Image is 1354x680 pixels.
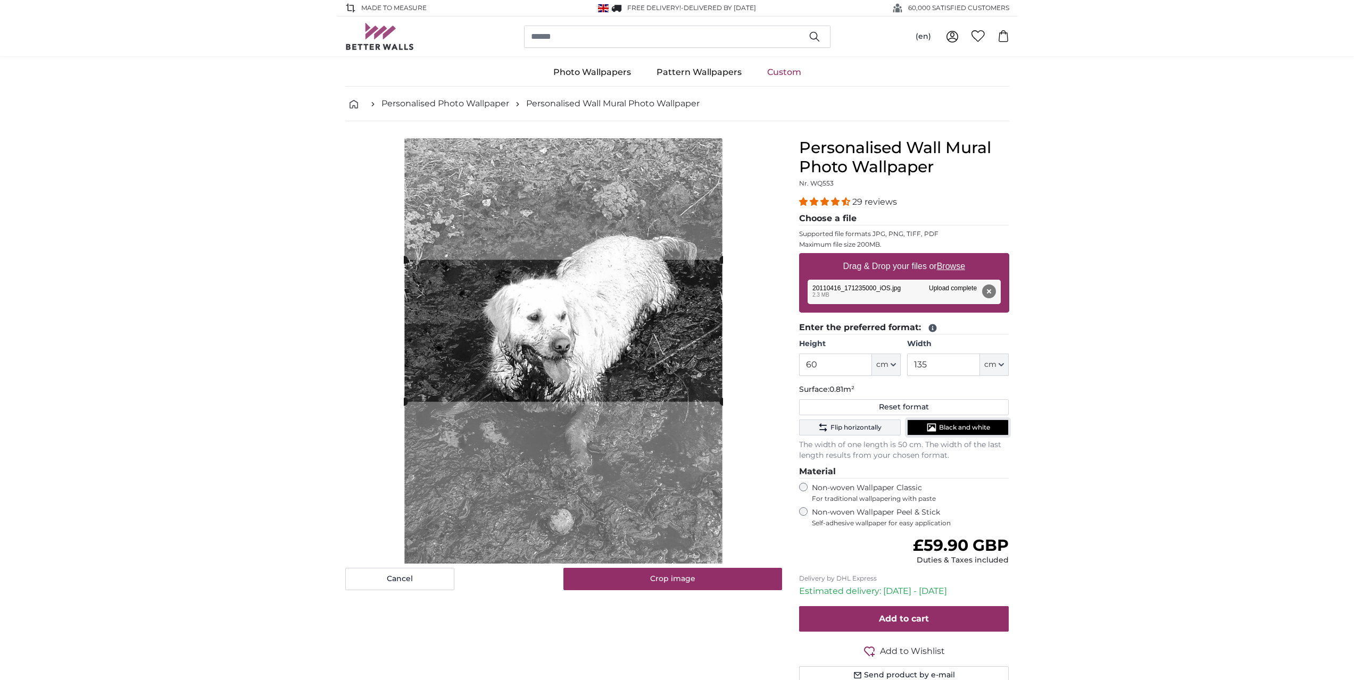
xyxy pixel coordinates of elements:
[754,58,814,86] a: Custom
[913,555,1009,566] div: Duties & Taxes included
[627,4,681,12] span: FREE delivery!
[812,483,1009,503] label: Non-woven Wallpaper Classic
[684,4,756,12] span: Delivered by [DATE]
[908,3,1009,13] span: 60,000 SATISFIED CUSTOMERS
[872,354,901,376] button: cm
[799,399,1009,415] button: Reset format
[937,262,965,271] u: Browse
[939,423,990,432] span: Black and white
[799,197,852,207] span: 4.34 stars
[598,4,609,12] img: United Kingdom
[907,339,1009,349] label: Width
[345,87,1009,121] nav: breadcrumbs
[799,606,1009,632] button: Add to cart
[812,494,1009,503] span: For traditional wallpapering with paste
[799,138,1009,177] h1: Personalised Wall Mural Photo Wallpaper
[799,384,1009,395] p: Surface:
[799,240,1009,249] p: Maximum file size 200MB.
[829,384,854,394] span: 0.81m²
[799,644,1009,658] button: Add to Wishlist
[361,3,427,13] span: Made to Measure
[799,230,1009,238] p: Supported file formats JPG, PNG, TIFF, PDF
[681,4,756,12] span: -
[876,359,888,370] span: cm
[563,568,782,590] button: Crop image
[526,97,700,110] a: Personalised Wall Mural Photo Wallpaper
[799,419,901,435] button: Flip horizontally
[644,58,754,86] a: Pattern Wallpapers
[812,507,1009,527] label: Non-woven Wallpaper Peel & Stick
[907,27,940,46] button: (en)
[913,535,1009,555] span: £59.90 GBP
[799,212,1009,225] legend: Choose a file
[980,354,1009,376] button: cm
[799,574,1009,583] p: Delivery by DHL Express
[345,568,454,590] button: Cancel
[799,339,901,349] label: Height
[799,465,1009,478] legend: Material
[799,440,1009,461] p: The width of one length is 50 cm. The width of the last length results from your chosen format.
[838,256,969,277] label: Drag & Drop your files or
[984,359,996,370] span: cm
[345,23,414,50] img: Betterwalls
[799,179,834,187] span: Nr. WQ553
[799,585,1009,598] p: Estimated delivery: [DATE] - [DATE]
[879,614,929,624] span: Add to cart
[830,423,882,432] span: Flip horizontally
[799,321,1009,334] legend: Enter the preferred format:
[880,645,945,658] span: Add to Wishlist
[852,197,897,207] span: 29 reviews
[541,58,644,86] a: Photo Wallpapers
[907,419,1009,435] button: Black and white
[812,519,1009,527] span: Self-adhesive wallpaper for easy application
[381,97,509,110] a: Personalised Photo Wallpaper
